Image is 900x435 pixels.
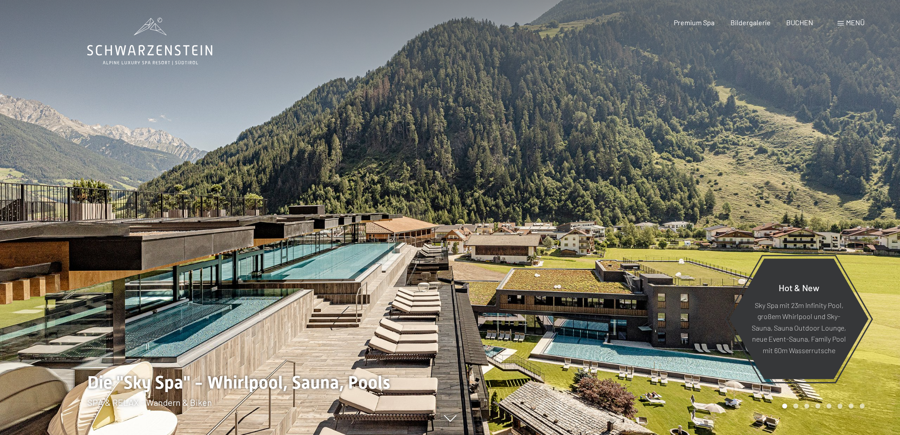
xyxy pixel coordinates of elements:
div: Carousel Page 6 [838,404,842,408]
p: Sky Spa mit 23m Infinity Pool, großem Whirlpool und Sky-Sauna, Sauna Outdoor Lounge, neue Event-S... [751,299,847,356]
div: Carousel Page 5 [827,404,831,408]
a: Bildergalerie [730,18,771,27]
div: Carousel Page 8 [860,404,865,408]
div: Carousel Page 2 [793,404,798,408]
span: Hot & New [779,282,819,293]
div: Carousel Page 7 [849,404,854,408]
a: BUCHEN [786,18,813,27]
div: Carousel Pagination [779,404,865,408]
span: Menü [846,18,865,27]
div: Carousel Page 3 [804,404,809,408]
div: Carousel Page 1 (Current Slide) [782,404,787,408]
a: Premium Spa [674,18,715,27]
div: Carousel Page 4 [815,404,820,408]
a: Hot & New Sky Spa mit 23m Infinity Pool, großem Whirlpool und Sky-Sauna, Sauna Outdoor Lounge, ne... [729,258,869,380]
